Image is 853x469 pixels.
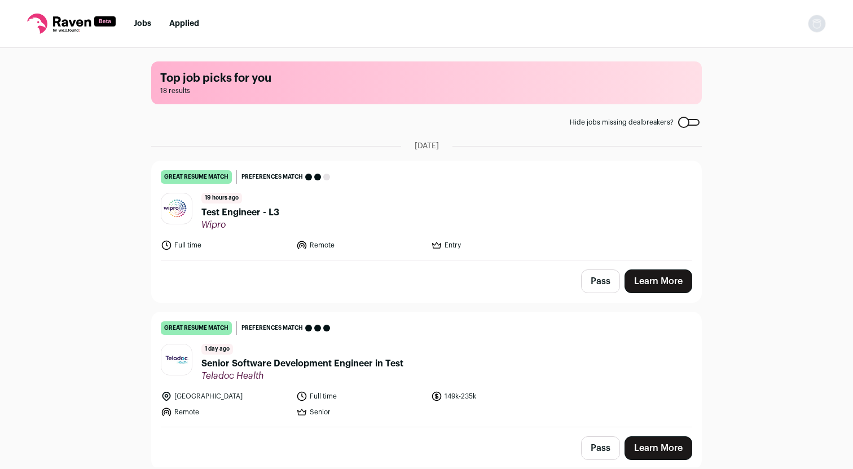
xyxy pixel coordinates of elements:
a: Learn More [625,269,692,293]
span: Preferences match [241,171,303,183]
span: Wipro [201,219,279,231]
button: Pass [581,269,620,293]
li: Entry [431,240,560,251]
a: great resume match Preferences match 19 hours ago Test Engineer - L3 Wipro Full time Remote Entry [152,161,701,260]
span: Test Engineer - L3 [201,206,279,219]
button: Open dropdown [808,15,826,33]
li: Senior [296,406,425,418]
span: Preferences match [241,322,303,334]
span: 1 day ago [201,344,233,355]
li: Remote [161,406,289,418]
img: nopic.png [808,15,826,33]
a: Learn More [625,436,692,460]
li: 149k-235k [431,391,560,402]
span: Teladoc Health [201,370,403,382]
span: 18 results [160,86,693,95]
button: Pass [581,436,620,460]
li: Remote [296,240,425,251]
a: great resume match Preferences match 1 day ago Senior Software Development Engineer in Test Telad... [152,312,701,427]
li: Full time [296,391,425,402]
a: Jobs [134,20,151,28]
div: great resume match [161,170,232,184]
img: d5c0743fe08876cfc769ac44eeeb84cfea15bd3254135567a852cbde544127aa.jpg [161,198,192,220]
img: d7bea655d3959adb903937b68695b1d4ea088acfcab0fb94921fb4b0ace6fc5a.jpg [161,344,192,375]
h1: Top job picks for you [160,70,693,86]
li: Full time [161,240,289,251]
a: Applied [169,20,199,28]
li: [GEOGRAPHIC_DATA] [161,391,289,402]
div: great resume match [161,321,232,335]
span: Hide jobs missing dealbreakers? [570,118,674,127]
span: [DATE] [415,140,439,152]
span: 19 hours ago [201,193,242,203]
span: Senior Software Development Engineer in Test [201,357,403,370]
